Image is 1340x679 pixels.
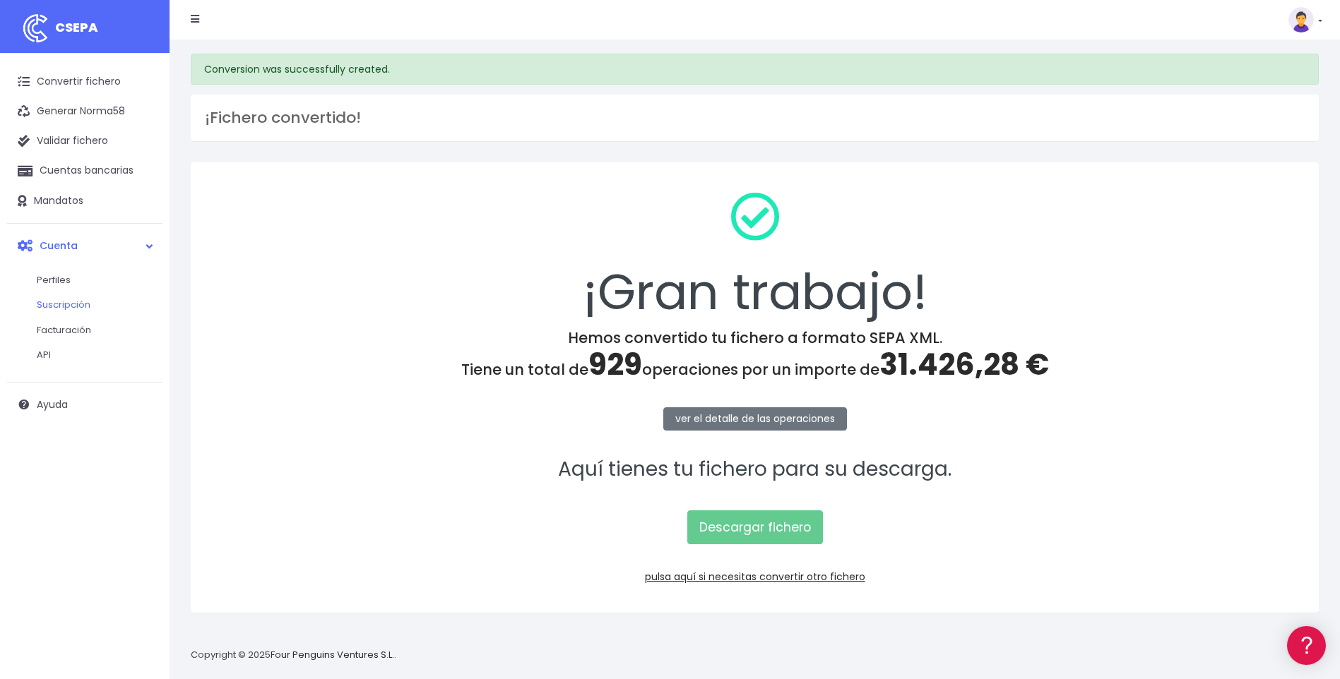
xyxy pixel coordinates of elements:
a: ver el detalle de las operaciones [663,407,847,431]
div: ¡Gran trabajo! [209,181,1300,329]
a: Ayuda [7,390,162,419]
a: POWERED BY ENCHANT [194,407,272,420]
a: Videotutoriales [14,222,268,244]
span: CSEPA [55,18,98,36]
a: Generar Norma58 [7,97,162,126]
a: Facturación [23,318,162,343]
span: Ayuda [37,397,68,411]
div: Información general [14,98,268,112]
h3: ¡Fichero convertido! [205,109,1305,127]
p: Aquí tienes tu fichero para su descarga. [209,454,1300,486]
a: Suscripción [23,292,162,318]
a: Perfiles de empresas [14,244,268,266]
h4: Hemos convertido tu fichero a formato SEPA XML. Tiene un total de operaciones por un importe de [209,329,1300,383]
a: Información general [14,120,268,142]
button: Contáctanos [14,378,268,402]
a: Perfiles [23,268,162,293]
a: Descargar fichero [687,510,823,544]
img: logo [18,11,53,46]
a: Convertir fichero [7,67,162,97]
a: Cuentas bancarias [7,156,162,186]
span: 31.426,28 € [879,344,1049,385]
a: Cuenta [7,231,162,260]
span: Cuenta [40,238,78,252]
a: General [14,303,268,325]
a: API [23,342,162,368]
a: API [14,361,268,383]
span: 929 [588,344,642,385]
a: pulsa aquí si necesitas convertir otro fichero [645,570,865,584]
a: Formatos [14,179,268,200]
img: profile [1288,7,1314,32]
div: Convertir ficheros [14,156,268,169]
a: Mandatos [7,186,162,216]
div: Conversion was successfully created. [191,54,1319,85]
a: Validar fichero [7,126,162,156]
p: Copyright © 2025 . [191,648,396,663]
a: Problemas habituales [14,200,268,222]
div: Facturación [14,280,268,294]
a: Four Penguins Ventures S.L. [271,648,394,661]
div: Programadores [14,339,268,352]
